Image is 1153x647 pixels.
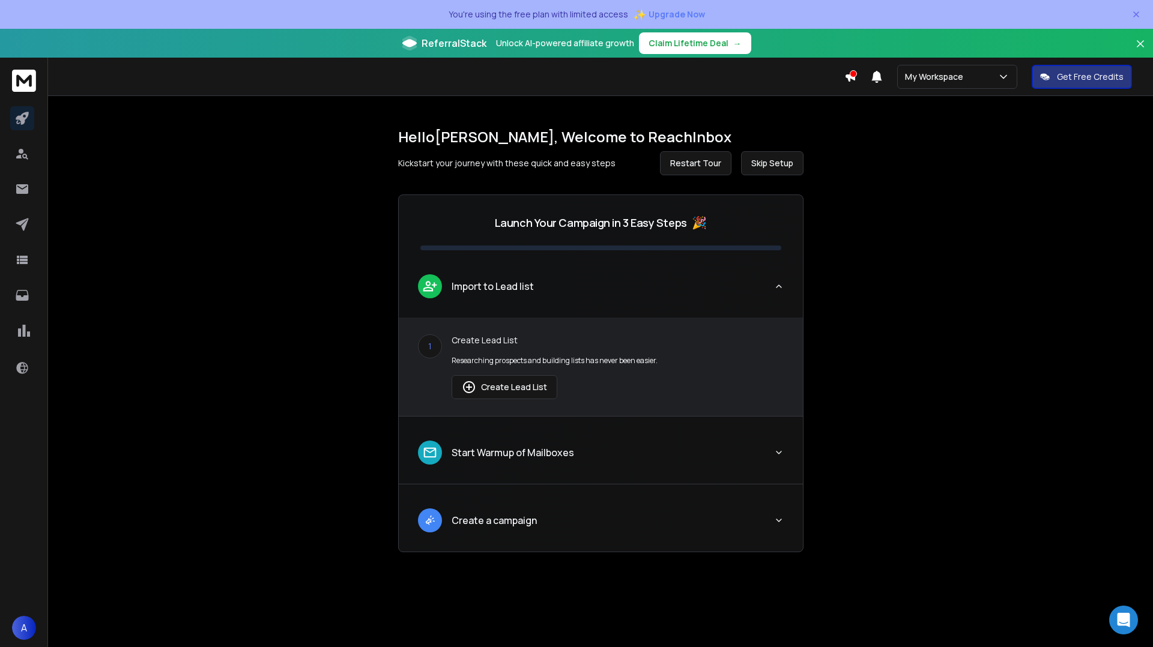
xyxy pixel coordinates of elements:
[905,71,968,83] p: My Workspace
[452,334,784,346] p: Create Lead List
[1109,606,1138,634] div: Open Intercom Messenger
[452,375,557,399] button: Create Lead List
[660,151,731,175] button: Restart Tour
[692,214,707,231] span: 🎉
[399,265,803,317] button: leadImport to Lead list
[422,513,438,528] img: lead
[462,380,476,394] img: lead
[733,37,742,49] span: →
[418,334,442,358] div: 1
[1133,36,1148,65] button: Close banner
[1057,71,1124,83] p: Get Free Credits
[12,616,36,640] button: A
[399,431,803,484] button: leadStart Warmup of Mailboxes
[751,157,793,169] span: Skip Setup
[398,127,803,146] h1: Hello [PERSON_NAME] , Welcome to ReachInbox
[452,513,537,528] p: Create a campaign
[449,8,628,20] p: You're using the free plan with limited access
[649,8,705,20] span: Upgrade Now
[633,6,646,23] span: ✨
[1032,65,1132,89] button: Get Free Credits
[496,37,634,49] p: Unlock AI-powered affiliate growth
[399,499,803,552] button: leadCreate a campaign
[422,36,486,50] span: ReferralStack
[399,317,803,416] div: leadImport to Lead list
[452,279,534,293] p: Import to Lead list
[633,2,705,26] button: ✨Upgrade Now
[422,278,438,293] img: lead
[495,214,687,231] p: Launch Your Campaign in 3 Easy Steps
[741,151,803,175] button: Skip Setup
[422,445,438,460] img: lead
[452,445,574,460] p: Start Warmup of Mailboxes
[398,157,616,169] p: Kickstart your journey with these quick and easy steps
[452,356,784,366] p: Researching prospects and building lists has never been easier.
[639,32,751,54] button: Claim Lifetime Deal→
